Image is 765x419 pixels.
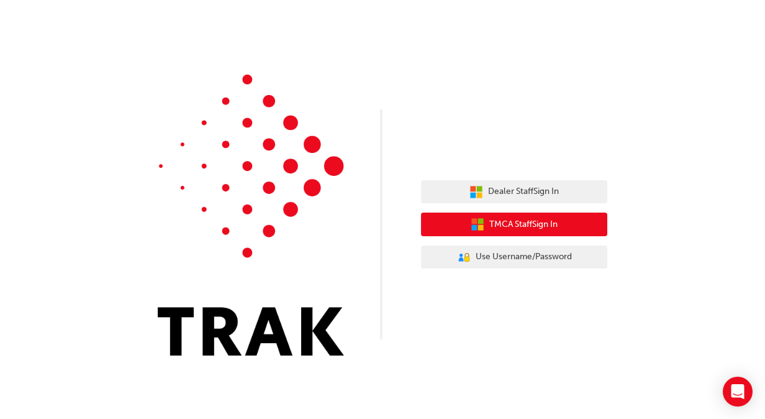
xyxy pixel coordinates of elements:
[421,246,607,269] button: Use Username/Password
[723,377,753,407] div: Open Intercom Messenger
[476,250,572,264] span: Use Username/Password
[421,180,607,204] button: Dealer StaffSign In
[421,213,607,236] button: TMCA StaffSign In
[488,185,559,199] span: Dealer Staff Sign In
[489,218,558,232] span: TMCA Staff Sign In
[158,75,344,356] img: Trak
